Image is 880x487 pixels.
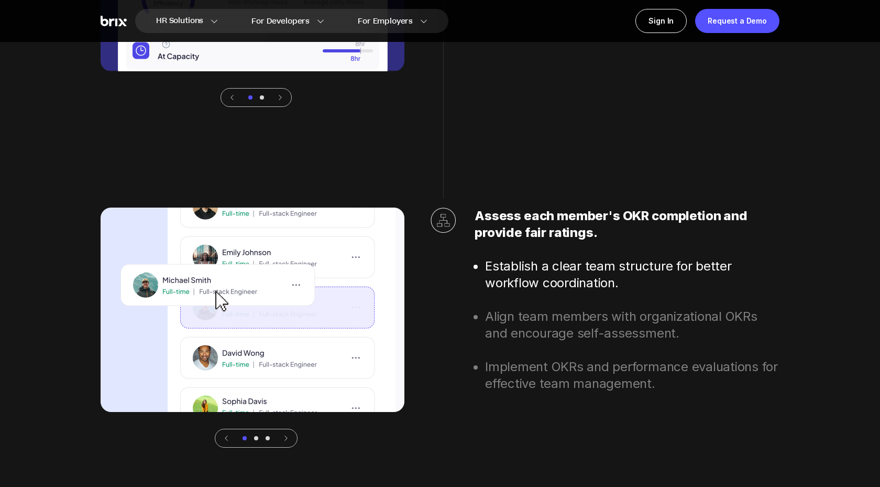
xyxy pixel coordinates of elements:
a: Request a Demo [695,9,779,33]
img: avatar [101,208,404,412]
h2: Assess each member's OKR completion and provide fair ratings. [475,208,779,241]
span: For Employers [358,16,413,27]
span: For Developers [251,16,310,27]
li: Establish a clear team structure for better workflow coordination. [485,258,779,291]
a: Sign In [635,9,687,33]
img: Brix Logo [101,16,127,27]
span: HR Solutions [156,13,203,29]
li: Implement OKRs and performance evaluations for effective team management. [485,359,779,392]
li: Align team members with organizational OKRs and encourage self-assessment. [485,308,779,342]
